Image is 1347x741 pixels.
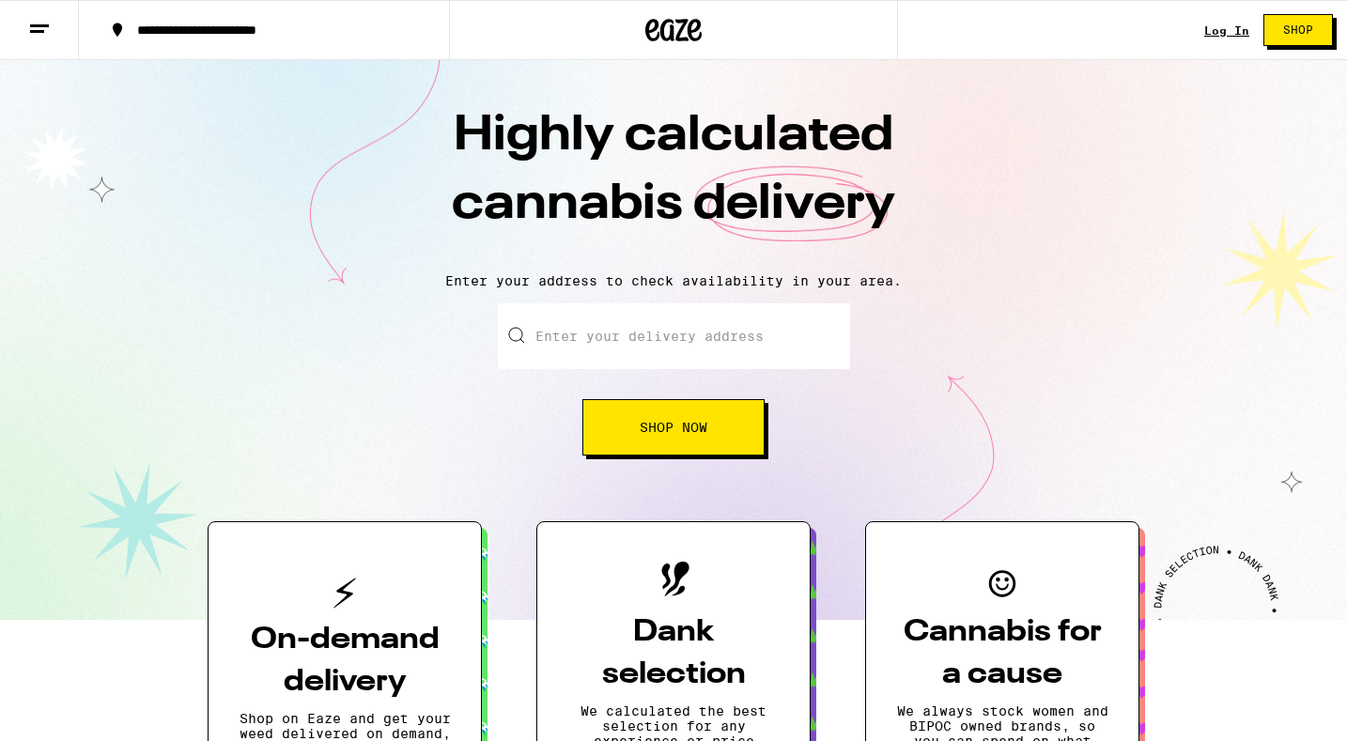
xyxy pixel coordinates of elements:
button: Shop [1263,14,1333,46]
a: Log In [1204,24,1249,37]
p: Enter your address to check availability in your area. [19,273,1328,288]
h3: On-demand delivery [239,619,451,703]
span: Shop [1283,24,1313,36]
button: Shop Now [582,399,765,455]
span: Shop Now [640,421,707,434]
h3: Cannabis for a cause [896,611,1108,696]
a: Shop [1249,14,1347,46]
h3: Dank selection [567,611,780,696]
input: Enter your delivery address [498,303,850,369]
h1: Highly calculated cannabis delivery [345,102,1002,258]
